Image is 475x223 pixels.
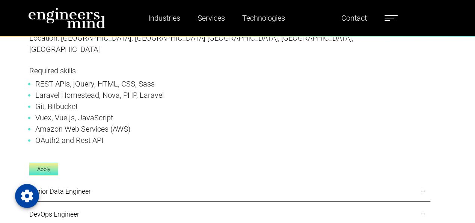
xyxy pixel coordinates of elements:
p: Location: [GEOGRAPHIC_DATA], [GEOGRAPHIC_DATA] [GEOGRAPHIC_DATA], [GEOGRAPHIC_DATA], [GEOGRAPHIC_... [29,32,425,55]
a: Services [195,9,228,27]
li: Git, Bitbucket [35,101,419,112]
li: Laravel Homestead, Nova, PHP, Laravel [35,90,419,101]
a: Industries [145,9,183,27]
img: logo [28,8,106,29]
li: Vuex, Vue.js, JavaScript [35,112,419,123]
li: OAuth2 and Rest API [35,135,419,146]
a: Technologies [239,9,288,27]
h5: Required skills [29,66,425,75]
a: Apply [29,163,58,176]
li: REST APIs, jQuery, HTML, CSS, Sass [35,78,419,90]
a: Contact [338,9,369,27]
li: Amazon Web Services (AWS) [35,123,419,135]
a: Senior Data Engineer [24,182,430,202]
